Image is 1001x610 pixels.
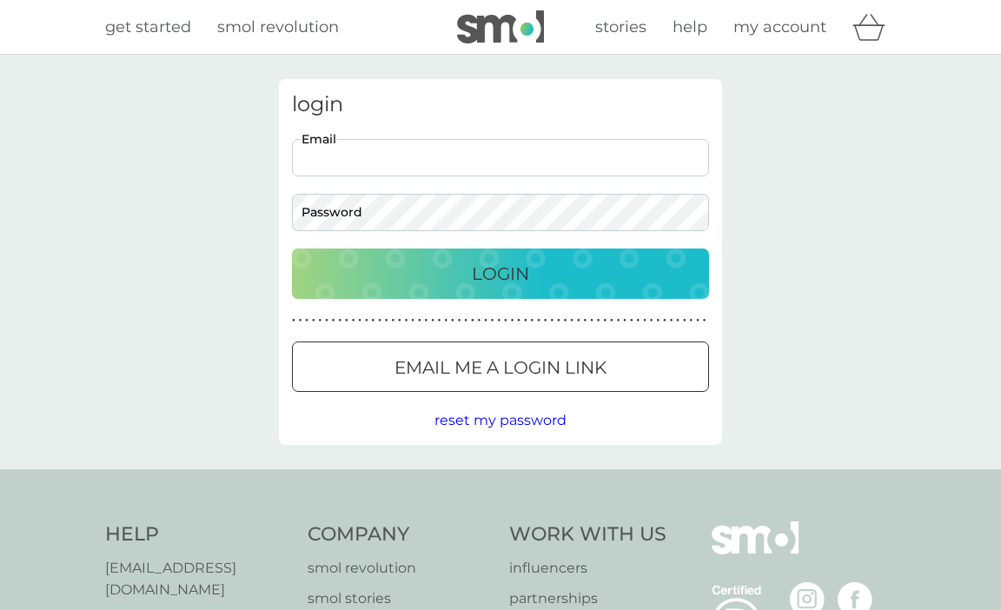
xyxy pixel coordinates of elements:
[325,316,328,325] p: ●
[670,316,673,325] p: ●
[391,316,394,325] p: ●
[595,15,646,40] a: stories
[504,316,507,325] p: ●
[511,316,514,325] p: ●
[345,316,348,325] p: ●
[531,316,534,325] p: ●
[733,15,826,40] a: my account
[564,316,567,325] p: ●
[312,316,315,325] p: ●
[610,316,613,325] p: ●
[471,316,474,325] p: ●
[852,10,896,44] div: basket
[431,316,434,325] p: ●
[438,316,441,325] p: ●
[292,341,709,392] button: Email me a login link
[105,15,191,40] a: get started
[509,557,666,580] a: influencers
[484,316,487,325] p: ●
[105,557,290,601] a: [EMAIL_ADDRESS][DOMAIN_NAME]
[425,316,428,325] p: ●
[656,316,660,325] p: ●
[570,316,573,325] p: ●
[524,316,527,325] p: ●
[544,316,547,325] p: ●
[299,316,302,325] p: ●
[557,316,560,325] p: ●
[292,92,709,117] h3: login
[398,316,401,325] p: ●
[105,521,290,548] h4: Help
[696,316,699,325] p: ●
[217,15,339,40] a: smol revolution
[292,316,295,325] p: ●
[105,17,191,36] span: get started
[457,10,544,43] img: smol
[472,260,529,288] p: Login
[434,412,567,428] span: reset my password
[464,316,467,325] p: ●
[411,316,414,325] p: ●
[451,316,454,325] p: ●
[676,316,679,325] p: ●
[733,17,826,36] span: my account
[385,316,388,325] p: ●
[308,557,493,580] a: smol revolution
[577,316,580,325] p: ●
[338,316,341,325] p: ●
[478,316,481,325] p: ●
[617,316,620,325] p: ●
[497,316,500,325] p: ●
[372,316,375,325] p: ●
[673,15,707,40] a: help
[491,316,494,325] p: ●
[673,17,707,36] span: help
[703,316,706,325] p: ●
[509,521,666,548] h4: Work With Us
[308,521,493,548] h4: Company
[537,316,540,325] p: ●
[712,521,799,580] img: smol
[358,316,361,325] p: ●
[663,316,666,325] p: ●
[597,316,600,325] p: ●
[434,409,567,432] button: reset my password
[458,316,461,325] p: ●
[292,249,709,299] button: Login
[418,316,421,325] p: ●
[637,316,640,325] p: ●
[394,354,607,381] p: Email me a login link
[650,316,653,325] p: ●
[630,316,633,325] p: ●
[217,17,339,36] span: smol revolution
[595,17,646,36] span: stories
[603,316,607,325] p: ●
[690,316,693,325] p: ●
[550,316,554,325] p: ●
[332,316,335,325] p: ●
[352,316,355,325] p: ●
[517,316,520,325] p: ●
[683,316,686,325] p: ●
[378,316,381,325] p: ●
[590,316,593,325] p: ●
[623,316,626,325] p: ●
[405,316,408,325] p: ●
[643,316,646,325] p: ●
[584,316,587,325] p: ●
[444,316,447,325] p: ●
[365,316,368,325] p: ●
[509,587,666,610] a: partnerships
[308,587,493,610] a: smol stories
[305,316,308,325] p: ●
[319,316,322,325] p: ●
